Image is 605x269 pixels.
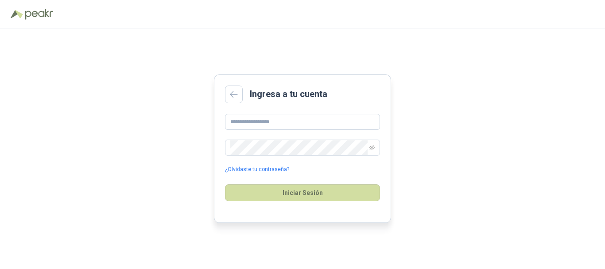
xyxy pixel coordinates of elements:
img: Peakr [25,9,53,19]
a: ¿Olvidaste tu contraseña? [225,165,289,174]
img: Logo [11,10,23,19]
span: eye-invisible [369,145,375,150]
button: Iniciar Sesión [225,184,380,201]
h2: Ingresa a tu cuenta [250,87,327,101]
